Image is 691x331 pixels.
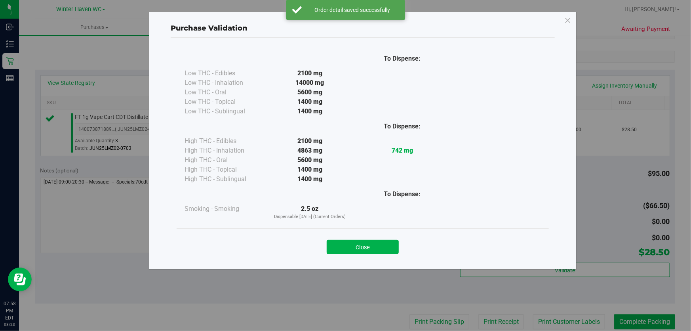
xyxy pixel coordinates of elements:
iframe: Resource center [8,268,32,291]
div: 1400 mg [264,174,356,184]
div: High THC - Inhalation [185,146,264,155]
div: Low THC - Oral [185,88,264,97]
div: High THC - Topical [185,165,264,174]
div: Low THC - Inhalation [185,78,264,88]
div: 1400 mg [264,107,356,116]
button: Close [327,240,399,254]
div: Low THC - Edibles [185,69,264,78]
div: High THC - Oral [185,155,264,165]
div: High THC - Edibles [185,136,264,146]
div: 1400 mg [264,97,356,107]
div: 1400 mg [264,165,356,174]
div: To Dispense: [356,189,448,199]
div: 4863 mg [264,146,356,155]
div: 14000 mg [264,78,356,88]
div: 2100 mg [264,69,356,78]
strong: 742 mg [392,147,413,154]
div: 5600 mg [264,88,356,97]
div: Low THC - Sublingual [185,107,264,116]
p: Dispensable [DATE] (Current Orders) [264,214,356,220]
div: High THC - Sublingual [185,174,264,184]
div: To Dispense: [356,54,448,63]
div: Smoking - Smoking [185,204,264,214]
div: 2100 mg [264,136,356,146]
span: Purchase Validation [171,24,247,33]
div: 2.5 oz [264,204,356,220]
div: Low THC - Topical [185,97,264,107]
div: 5600 mg [264,155,356,165]
div: Order detail saved successfully [306,6,399,14]
div: To Dispense: [356,122,448,131]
